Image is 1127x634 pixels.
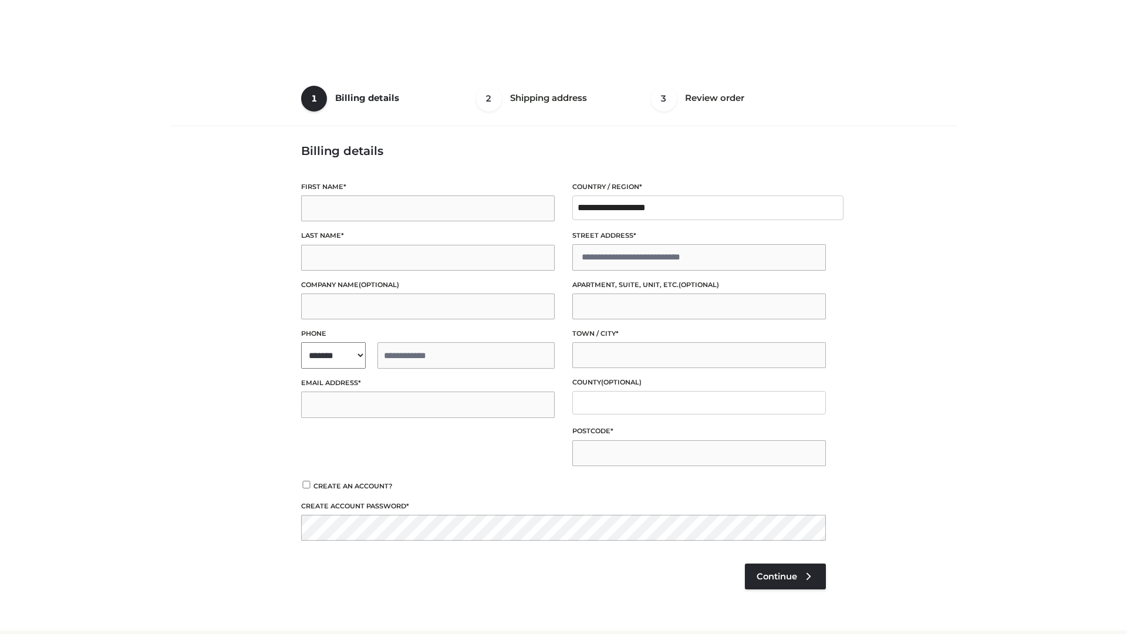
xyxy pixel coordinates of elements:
a: Continue [745,564,826,589]
span: Billing details [335,92,399,103]
h3: Billing details [301,144,826,158]
span: (optional) [359,281,399,289]
label: Last name [301,230,555,241]
input: Create an account? [301,481,312,488]
label: Company name [301,279,555,291]
span: Create an account? [313,482,393,490]
label: Country / Region [572,181,826,193]
label: Apartment, suite, unit, etc. [572,279,826,291]
label: Town / City [572,328,826,339]
span: Review order [685,92,744,103]
span: (optional) [679,281,719,289]
label: Email address [301,377,555,389]
label: Create account password [301,501,826,512]
span: Continue [757,571,797,582]
label: First name [301,181,555,193]
label: Street address [572,230,826,241]
label: County [572,377,826,388]
span: 2 [476,86,502,112]
span: 3 [651,86,677,112]
label: Phone [301,328,555,339]
span: 1 [301,86,327,112]
span: Shipping address [510,92,587,103]
span: (optional) [601,378,642,386]
label: Postcode [572,426,826,437]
